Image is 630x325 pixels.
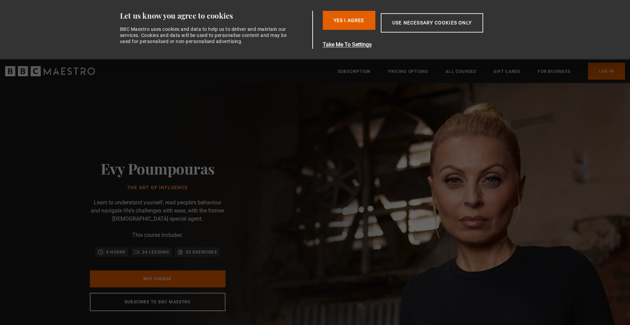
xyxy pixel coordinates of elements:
div: BBC Maestro uses cookies and data to help us to deliver and maintain our services. Cookies and da... [120,26,291,45]
a: Subscribe to BBC Maestro [90,293,225,311]
p: 23 exercises [186,249,217,256]
h2: Evy Poumpouras [101,160,215,177]
svg: BBC Maestro [5,66,95,76]
a: Buy Course [90,270,225,287]
button: Yes I Agree [323,11,375,30]
a: All Courses [446,68,476,75]
a: For business [538,68,570,75]
a: Pricing Options [388,68,428,75]
p: Learn to understand yourself, read people's behaviour and navigate life's challenges with ease, w... [90,199,225,223]
button: Use necessary cookies only [381,13,483,33]
p: 4 hours [106,249,125,256]
a: Gift Cards [494,68,520,75]
div: Let us know you agree to cookies [120,11,310,21]
h1: The Art of Influence [101,185,215,190]
nav: Primary [338,63,625,80]
button: Take Me To Settings [323,41,515,49]
p: 24 lessons [142,249,170,256]
a: Subscription [338,68,371,75]
p: This course includes: [132,231,183,239]
a: Log In [588,63,625,80]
